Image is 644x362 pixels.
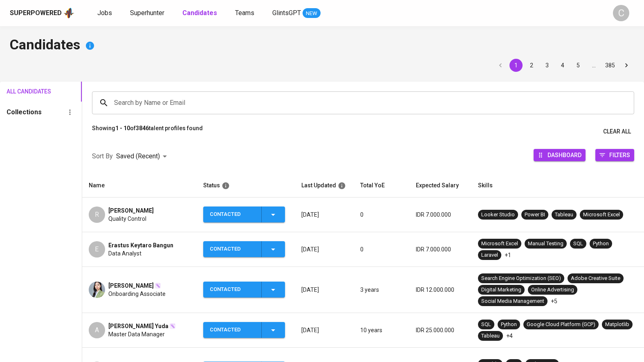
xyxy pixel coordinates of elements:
span: Onboarding Associate [108,290,166,298]
div: E [89,241,105,258]
th: Expected Salary [409,174,471,198]
button: Contacted [203,282,285,298]
p: [DATE] [301,286,347,294]
div: Online Advertising [531,286,574,294]
p: 0 [360,245,403,253]
p: +4 [506,332,513,340]
a: Superpoweredapp logo [10,7,74,19]
h6: Collections [7,107,42,118]
div: Digital Marketing [481,286,521,294]
p: IDR 12.000.000 [416,286,465,294]
div: Laravel [481,251,498,259]
p: 10 years [360,326,403,334]
div: Contacted [210,241,255,257]
div: Power BI [525,211,545,219]
span: Superhunter [130,9,164,17]
div: SQL [573,240,583,248]
div: Search Engine Optimization (SEO) [481,275,561,282]
img: magic_wand.svg [155,282,161,289]
span: Jobs [97,9,112,17]
nav: pagination navigation [493,59,634,72]
div: A [89,322,105,338]
b: 1 - 10 [115,125,130,131]
div: Manual Testing [528,240,563,248]
div: Adobe Creative Suite [571,275,620,282]
div: Tableau [481,332,500,340]
a: Superhunter [130,8,166,18]
p: IDR 7.000.000 [416,211,465,219]
span: [PERSON_NAME] Yuda [108,322,168,330]
div: Contacted [210,322,255,338]
img: app logo [63,7,74,19]
div: Looker Studio [481,211,515,219]
button: Clear All [600,124,634,139]
p: 3 years [360,286,403,294]
div: Python [501,321,517,329]
div: Saved (Recent) [116,149,170,164]
th: Last Updated [295,174,354,198]
span: [PERSON_NAME] [108,282,154,290]
span: Data Analyst [108,249,141,258]
div: … [587,61,600,69]
div: SQL [481,321,491,329]
span: Quality Control [108,215,146,223]
button: Go to page 3 [541,59,554,72]
span: Filters [609,149,630,160]
span: All Candidates [7,87,39,97]
div: Contacted [210,207,255,222]
div: C [613,5,629,21]
div: Microsoft Excel [583,211,620,219]
button: Filters [595,149,634,161]
p: 0 [360,211,403,219]
button: Go to page 4 [556,59,569,72]
th: Total YoE [354,174,409,198]
p: [DATE] [301,211,347,219]
p: [DATE] [301,326,347,334]
a: Teams [235,8,256,18]
div: Python [593,240,609,248]
h4: Candidates [10,36,634,56]
span: Dashboard [548,149,581,160]
span: GlintsGPT [272,9,301,17]
p: +1 [505,251,511,259]
div: Superpowered [10,9,62,18]
button: Go to page 2 [525,59,538,72]
p: IDR 7.000.000 [416,245,465,253]
p: +5 [551,297,557,305]
a: Candidates [182,8,219,18]
p: Saved (Recent) [116,151,160,161]
p: Sort By [92,151,113,161]
span: Clear All [603,127,631,137]
b: 3846 [136,125,149,131]
a: GlintsGPT NEW [272,8,321,18]
button: Contacted [203,207,285,222]
p: [DATE] [301,245,347,253]
button: Go to next page [620,59,633,72]
span: Master Data Manager [108,330,165,338]
div: Contacted [210,282,255,298]
span: NEW [303,9,321,18]
button: Go to page 385 [603,59,617,72]
button: Contacted [203,241,285,257]
p: IDR 25.000.000 [416,326,465,334]
th: Name [82,174,197,198]
img: magic_wand.svg [169,323,176,329]
div: Social Media Management [481,298,544,305]
div: Matplotlib [605,321,629,329]
th: Status [197,174,295,198]
button: Contacted [203,322,285,338]
button: Go to page 5 [572,59,585,72]
div: Google Cloud Platform (GCP) [527,321,595,329]
a: Jobs [97,8,114,18]
span: Erastus Keytaro Bangun [108,241,173,249]
p: Showing of talent profiles found [92,124,203,139]
span: Teams [235,9,254,17]
div: R [89,207,105,223]
div: Microsoft Excel [481,240,518,248]
button: Dashboard [534,149,586,161]
div: Tableau [555,211,573,219]
b: Candidates [182,9,217,17]
span: [PERSON_NAME] [108,207,154,215]
img: 8b64dcc6382ad287e4fedbe0f97b3714.jpeg [89,282,105,298]
button: page 1 [509,59,523,72]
